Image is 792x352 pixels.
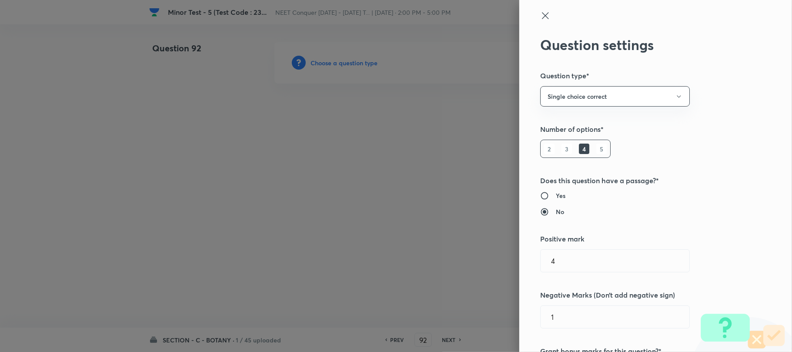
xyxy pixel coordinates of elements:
[540,290,742,300] h5: Negative Marks (Don’t add negative sign)
[541,250,689,272] input: Positive marks
[540,70,742,81] h5: Question type*
[541,306,689,328] input: Negative marks
[556,191,565,200] h6: Yes
[540,234,742,244] h5: Positive mark
[540,124,742,134] h5: Number of options*
[596,144,607,154] h6: 5
[540,37,742,53] h2: Question settings
[561,144,572,154] h6: 3
[544,144,555,154] h6: 2
[556,207,564,216] h6: No
[540,86,690,107] button: Single choice correct
[579,144,589,154] h6: 4
[540,175,742,186] h5: Does this question have a passage?*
